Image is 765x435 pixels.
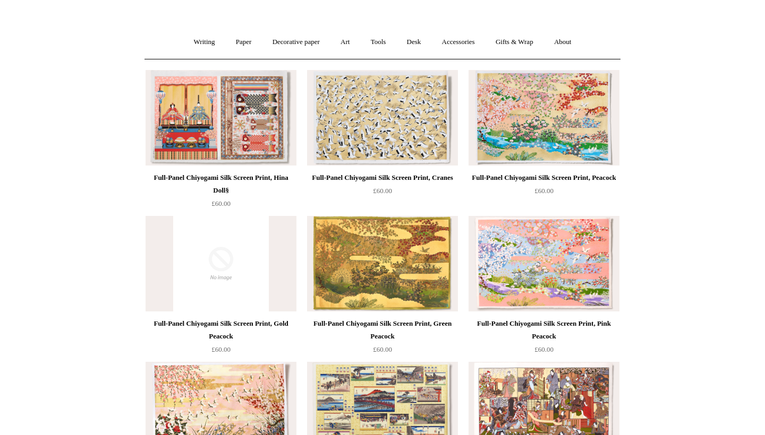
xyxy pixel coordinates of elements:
a: Full-Panel Chiyogami Silk Screen Print, Peacock Full-Panel Chiyogami Silk Screen Print, Peacock [469,70,619,166]
img: Full-Panel Chiyogami Silk Screen Print, Green Peacock [307,216,458,311]
div: Full-Panel Chiyogami Silk Screen Print, Pink Peacock [471,317,617,343]
a: Full-Panel Chiyogami Silk Screen Print, Pink Peacock £60.00 [469,317,619,361]
img: Full-Panel Chiyogami Silk Screen Print, Cranes [307,70,458,166]
a: Full-Panel Chiyogami Silk Screen Print, Pink Peacock Full-Panel Chiyogami Silk Screen Print, Pink... [469,216,619,311]
span: £60.00 [211,345,231,353]
img: no-image-2048-a2addb12_grande.gif [146,216,296,311]
a: Full-Panel Chiyogami Silk Screen Print, Peacock £60.00 [469,171,619,215]
a: Full-Panel Chiyogami Silk Screen Print, Green Peacock £60.00 [307,317,458,361]
a: Full-Panel Chiyogami Silk Screen Print, Cranes £60.00 [307,171,458,215]
span: £60.00 [534,345,554,353]
span: £60.00 [534,187,554,195]
img: Full-Panel Chiyogami Silk Screen Print, Pink Peacock [469,216,619,311]
span: £60.00 [211,199,231,207]
a: Accessories [432,28,484,56]
div: Full-Panel Chiyogami Silk Screen Print, Green Peacock [310,317,455,343]
a: Full-Panel Chiyogami Silk Screen Print, Hina Doll§ Full-Panel Chiyogami Silk Screen Print, Hina D... [146,70,296,166]
a: Tools [361,28,396,56]
a: Writing [184,28,225,56]
a: Paper [226,28,261,56]
a: Full-Panel Chiyogami Silk Screen Print, Hina Doll§ £60.00 [146,171,296,215]
span: £60.00 [373,187,392,195]
a: Gifts & Wrap [486,28,543,56]
a: Full-Panel Chiyogami Silk Screen Print, Green Peacock Full-Panel Chiyogami Silk Screen Print, Gre... [307,216,458,311]
a: Decorative paper [263,28,329,56]
a: About [545,28,581,56]
div: Full-Panel Chiyogami Silk Screen Print, Cranes [310,171,455,184]
a: Desk [397,28,431,56]
a: Art [331,28,359,56]
div: Full-Panel Chiyogami Silk Screen Print, Hina Doll§ [148,171,294,197]
div: Full-Panel Chiyogami Silk Screen Print, Gold Peacock [148,317,294,343]
a: Full-Panel Chiyogami Silk Screen Print, Gold Peacock £60.00 [146,317,296,361]
div: Full-Panel Chiyogami Silk Screen Print, Peacock [471,171,617,184]
img: Full-Panel Chiyogami Silk Screen Print, Hina Doll§ [146,70,296,166]
a: Full-Panel Chiyogami Silk Screen Print, Cranes Full-Panel Chiyogami Silk Screen Print, Cranes [307,70,458,166]
img: Full-Panel Chiyogami Silk Screen Print, Peacock [469,70,619,166]
span: £60.00 [373,345,392,353]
